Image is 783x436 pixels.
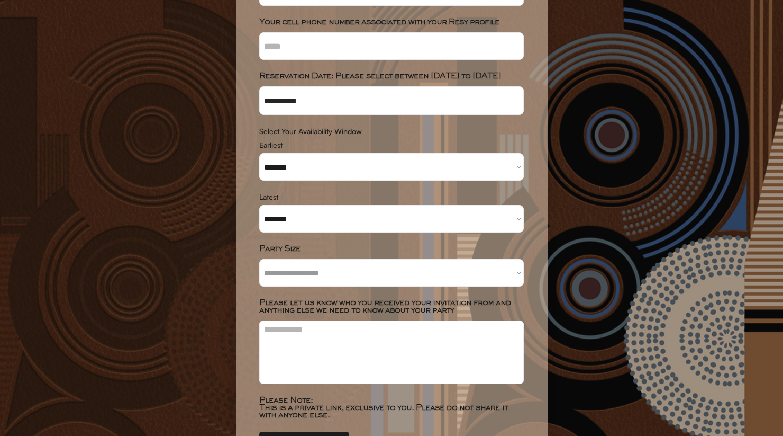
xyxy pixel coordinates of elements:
[259,73,524,80] div: Reservation Date: Please select between [DATE] to [DATE]
[259,19,524,26] div: Your cell phone number associated with your Resy profile
[259,397,524,419] div: Please Note: This is a private link, exclusive to you. Please do not share it with anyone else.
[259,141,524,149] div: Earliest
[259,245,524,253] div: Party Size
[259,128,524,135] div: Select Your Availability Window
[259,299,524,314] div: Please let us know who you received your invitation from and anything else we need to know about ...
[259,193,524,201] div: Latest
